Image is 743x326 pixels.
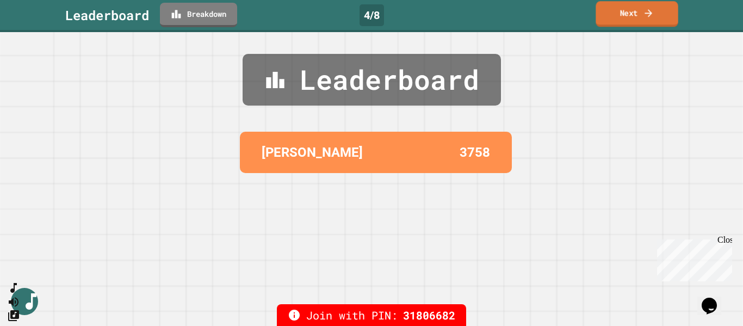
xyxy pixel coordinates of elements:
[7,309,20,322] button: Change Music
[360,4,384,26] div: 4 / 8
[277,304,466,326] div: Join with PIN:
[460,143,490,162] p: 3758
[697,282,732,315] iframe: chat widget
[262,143,363,162] p: [PERSON_NAME]
[596,1,678,27] a: Next
[160,3,237,27] a: Breakdown
[7,281,20,295] button: SpeedDial basic example
[243,54,501,106] div: Leaderboard
[65,5,149,25] div: Leaderboard
[653,235,732,281] iframe: chat widget
[4,4,75,69] div: Chat with us now!Close
[403,307,455,323] span: 31806682
[7,295,20,309] button: Mute music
